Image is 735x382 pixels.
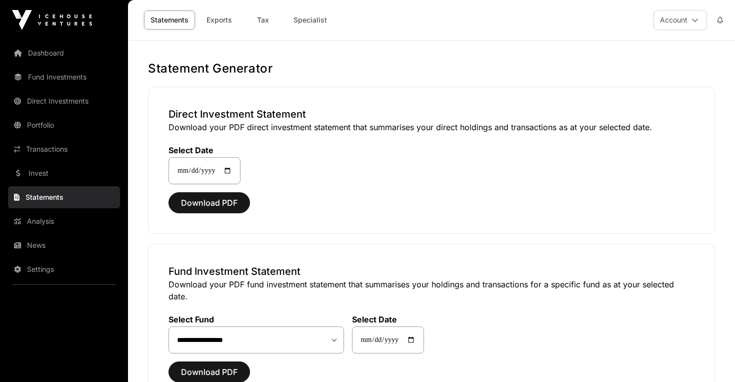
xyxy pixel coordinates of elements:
[8,66,120,88] a: Fund Investments
[168,314,344,324] label: Select Fund
[8,90,120,112] a: Direct Investments
[168,278,694,302] p: Download your PDF fund investment statement that summarises your holdings and transactions for a ...
[8,42,120,64] a: Dashboard
[144,11,195,30] a: Statements
[168,121,694,133] p: Download your PDF direct investment statement that summarises your direct holdings and transactio...
[287,11,333,30] a: Specialist
[8,186,120,208] a: Statements
[8,258,120,280] a: Settings
[8,114,120,136] a: Portfolio
[8,210,120,232] a: Analysis
[8,138,120,160] a: Transactions
[168,202,250,212] a: Download PDF
[243,11,283,30] a: Tax
[653,10,707,30] button: Account
[8,234,120,256] a: News
[168,192,250,213] button: Download PDF
[685,334,735,382] iframe: Chat Widget
[181,197,237,209] span: Download PDF
[168,264,694,278] h3: Fund Investment Statement
[199,11,239,30] a: Exports
[352,314,424,324] label: Select Date
[168,107,694,121] h3: Direct Investment Statement
[168,371,250,381] a: Download PDF
[148,61,715,77] h1: Statement Generator
[8,162,120,184] a: Invest
[168,145,240,155] label: Select Date
[181,366,237,378] span: Download PDF
[12,10,92,30] img: Icehouse Ventures Logo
